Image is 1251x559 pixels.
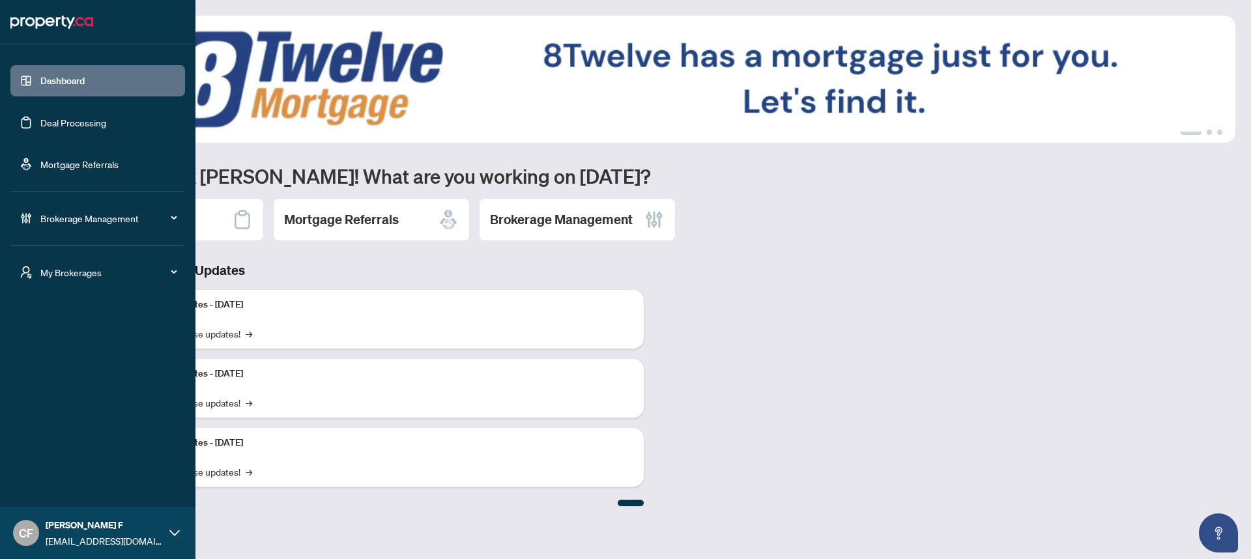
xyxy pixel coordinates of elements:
[40,117,106,128] a: Deal Processing
[490,210,633,229] h2: Brokerage Management
[1217,130,1222,135] button: 3
[246,326,252,341] span: →
[68,16,1235,143] img: Slide 0
[1207,130,1212,135] button: 2
[137,298,633,312] p: Platform Updates - [DATE]
[137,367,633,381] p: Platform Updates - [DATE]
[40,75,85,87] a: Dashboard
[1181,130,1201,135] button: 1
[40,265,176,279] span: My Brokerages
[1199,513,1238,552] button: Open asap
[10,12,93,33] img: logo
[68,164,1235,188] h1: Welcome back [PERSON_NAME]! What are you working on [DATE]?
[19,524,33,542] span: CF
[46,518,163,532] span: [PERSON_NAME] F
[68,261,644,279] h3: Brokerage & Industry Updates
[40,211,176,225] span: Brokerage Management
[40,158,119,170] a: Mortgage Referrals
[246,465,252,479] span: →
[137,436,633,450] p: Platform Updates - [DATE]
[46,534,163,548] span: [EMAIL_ADDRESS][DOMAIN_NAME]
[246,395,252,410] span: →
[20,266,33,279] span: user-switch
[284,210,399,229] h2: Mortgage Referrals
